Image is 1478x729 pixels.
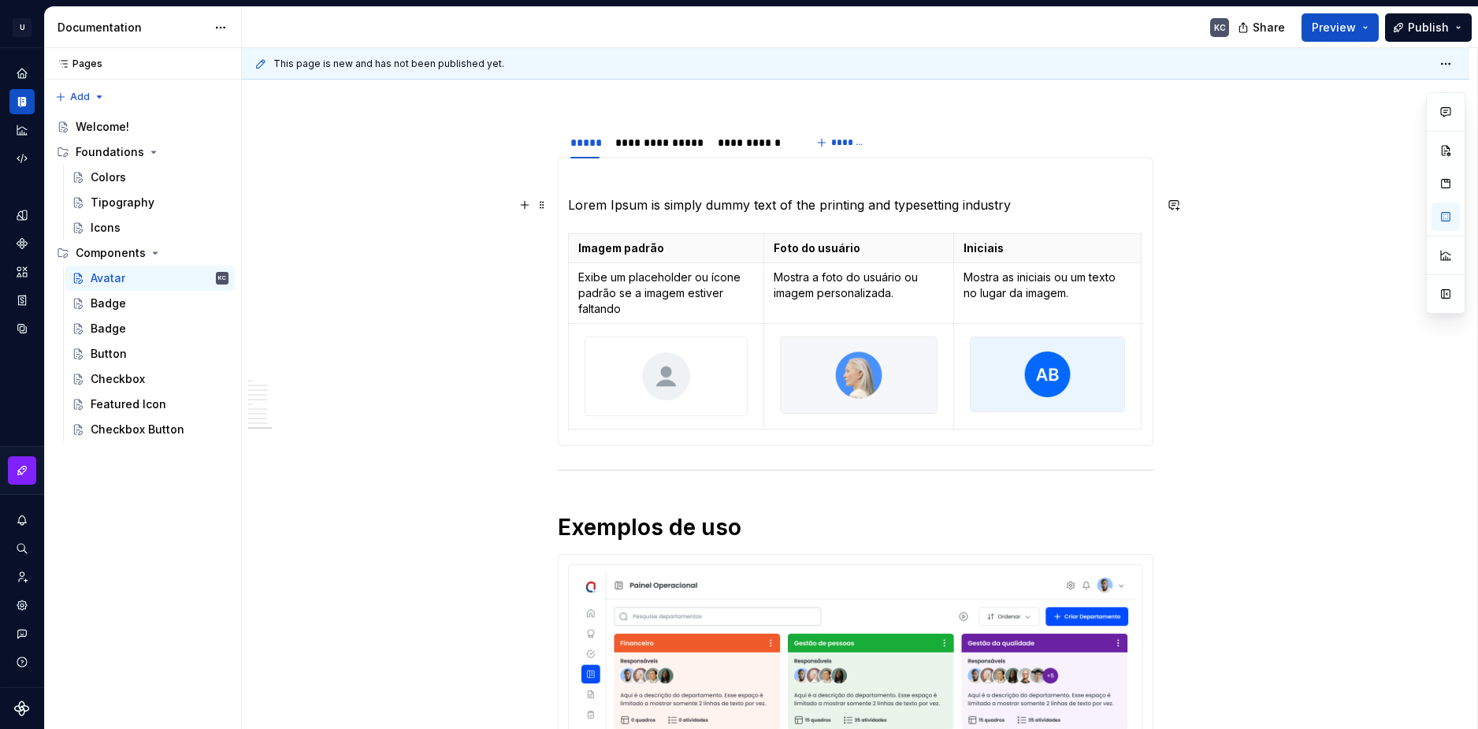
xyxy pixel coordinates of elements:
[9,259,35,285] a: Assets
[91,220,121,236] div: Icons
[65,215,235,240] a: Icons
[1253,20,1285,35] span: Share
[65,417,235,442] a: Checkbox Button
[9,621,35,646] button: Contact support
[9,89,35,114] a: Documentation
[50,86,110,108] button: Add
[91,371,145,387] div: Checkbox
[971,337,1124,411] img: 477606b3-feb8-45f1-9b46-4fc82cad6fa6.png
[9,146,35,171] a: Code automation
[91,422,184,437] div: Checkbox Button
[65,316,235,341] a: Badge
[1302,13,1379,42] button: Preview
[9,288,35,313] a: Storybook stories
[3,10,41,44] button: U
[558,513,1153,541] h1: Exemplos de uso
[9,593,35,618] a: Settings
[774,270,945,301] p: Mostra a foto do usuário ou imagem personalizada.
[774,240,945,256] p: Foto do usuário
[9,316,35,341] a: Data sources
[65,266,235,291] a: AvatarKC
[50,240,235,266] div: Components
[70,91,90,103] span: Add
[65,366,235,392] a: Checkbox
[9,508,35,533] button: Notifications
[91,270,125,286] div: Avatar
[76,245,146,261] div: Components
[9,203,35,228] a: Design tokens
[9,231,35,256] a: Components
[65,291,235,316] a: Badge
[50,114,235,442] div: Page tree
[91,296,126,311] div: Badge
[65,392,235,417] a: Featured Icon
[273,58,504,70] span: This page is new and has not been published yet.
[91,321,126,337] div: Badge
[1312,20,1356,35] span: Preview
[9,564,35,590] a: Invite team
[1230,13,1295,42] button: Share
[91,346,127,362] div: Button
[9,536,35,561] button: Search ⌘K
[14,701,30,716] svg: Supernova Logo
[578,240,754,256] p: Imagem padrão
[65,165,235,190] a: Colors
[13,18,32,37] div: U
[65,190,235,215] a: Tipography
[1408,20,1449,35] span: Publish
[964,270,1131,301] p: Mostra as iniciais ou um texto no lugar da imagem.
[9,61,35,86] a: Home
[76,119,129,135] div: Welcome!
[76,144,144,160] div: Foundations
[50,139,235,165] div: Foundations
[964,240,1131,256] p: Iniciais
[91,195,154,210] div: Tipography
[50,58,102,70] div: Pages
[9,117,35,143] a: Analytics
[568,167,1143,436] section-item: Tipos
[65,341,235,366] a: Button
[91,396,166,412] div: Featured Icon
[50,114,235,139] a: Welcome!
[218,270,226,286] div: KC
[568,195,1143,214] p: Lorem Ipsum is simply dummy text of the printing and typesetting industry
[91,169,126,185] div: Colors
[578,270,754,317] p: Exibe um placeholder ou ícone padrão se a imagem estiver faltando
[1214,21,1226,34] div: KC
[585,337,747,415] img: d2a92493-bbb2-416c-8b46-24069fe8b363.png
[58,20,206,35] div: Documentation
[1385,13,1472,42] button: Publish
[781,337,938,413] img: 64acedf9-827b-4ffa-b04e-79d583e17c5c.png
